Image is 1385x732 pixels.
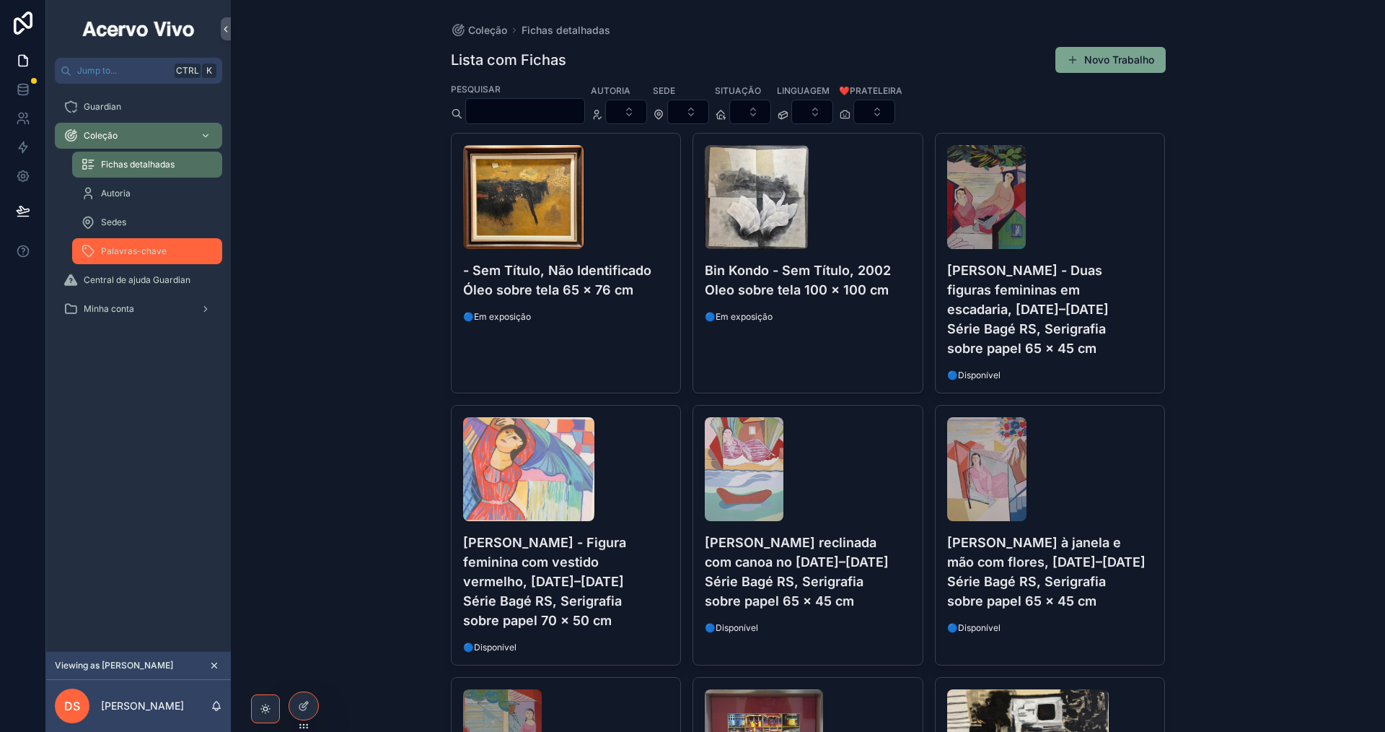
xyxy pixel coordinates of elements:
label: Pesquisar [451,82,501,95]
button: Select Button [791,100,833,124]
a: Sem-Título,-2002-Oleo-sobre-tela-100-x-100-cm---00048-web.jpegBin Kondo - Sem Título, 2002 Oleo s... [692,133,923,393]
label: Sede [653,84,675,97]
img: Duas-figuras-femininas-em-escadaria,-1975–1985-Série-Bagé-RS,-Serigrafia-sobre-papel-65-x-45-cm--... [947,145,1026,249]
a: Coleção [55,123,222,149]
span: Sedes [101,217,126,228]
a: Sem-Título,-Não-Identificado-Óleo-sobre-tela-65-x-76-cm---00053-web.jpeg- Sem Título, Não Identif... [451,133,682,393]
span: 🔵Em exposição [705,311,911,323]
img: App logo [80,17,197,40]
a: Fichas detalhadas [72,152,222,178]
button: Novo Trabalho [1055,47,1166,73]
label: ❤️Prateleira [839,84,902,97]
span: Ctrl [175,64,201,78]
h4: Bin Kondo - Sem Título, 2002 Oleo sobre tela 100 x 100 cm [705,261,911,300]
div: scrollable content [46,84,231,341]
span: 🔵Disponível [947,370,1153,381]
span: Autoria [101,188,131,199]
a: Sedes [72,209,222,235]
a: Mulher-à-janela-e-mão-com-flores,-1975–1985-Série-Bagé-RS,-Serigrafia-sobre-papel-65-x-45-cm---00... [935,405,1166,666]
h4: [PERSON_NAME] à janela e mão com flores, [DATE]–[DATE] Série Bagé RS, Serigrafia sobre papel 65 x... [947,533,1153,611]
a: Minha conta [55,296,222,322]
button: Select Button [605,100,647,124]
span: DS [64,697,80,715]
span: K [203,65,215,77]
button: Select Button [729,100,771,124]
h1: Lista com Fichas [451,50,566,70]
h4: [PERSON_NAME] - Figura feminina com vestido vermelho, [DATE]–[DATE] Série Bagé RS, Serigrafia sob... [463,533,669,630]
p: [PERSON_NAME] [101,699,184,713]
span: 🔵Disponível [463,642,669,653]
span: Jump to... [77,65,169,77]
a: Fichas detalhadas [522,23,610,38]
label: Autoria [591,84,630,97]
img: Mulher-à-janela-e-mão-com-flores,-1975–1985-Série-Bagé-RS,-Serigrafia-sobre-papel-65-x-45-cm---00... [947,417,1026,521]
span: Fichas detalhadas [101,159,175,170]
span: Minha conta [84,303,134,315]
button: Select Button [667,100,709,124]
span: 🔵Disponível [705,622,911,634]
span: Guardian [84,101,121,113]
a: Guardian [55,94,222,120]
span: 🔵Em exposição [463,311,669,323]
span: Coleção [84,130,118,141]
a: Mulher-reclinada-com-canoa-no-mar,-1975–1985-Série-Bagé-RS,-Serigrafia-sobre-papel-65-x-45-cm---0... [692,405,923,666]
a: Duas-figuras-femininas-em-escadaria,-1975–1985-Série-Bagé-RS,-Serigrafia-sobre-papel-65-x-45-cm--... [935,133,1166,393]
a: Autoria [72,180,222,206]
a: Coleção [451,23,507,38]
label: Linguagem [777,84,830,97]
img: Figura-feminina-com-vestido-vermelho,-1975–1985-Série-Bagé-RS,-Serigrafia-sobre-papel-70-x-50-cm-... [463,417,594,521]
h4: [PERSON_NAME] - Duas figuras femininas em escadaria, [DATE]–[DATE] Série Bagé RS, Serigrafia sobr... [947,261,1153,358]
label: Situação [715,84,761,97]
a: Central de ajuda Guardian [55,267,222,293]
span: Viewing as [PERSON_NAME] [55,660,173,671]
img: Sem-Título,-2002-Oleo-sobre-tela-100-x-100-cm---00048-web.jpeg [705,145,809,249]
a: Figura-feminina-com-vestido-vermelho,-1975–1985-Série-Bagé-RS,-Serigrafia-sobre-papel-70-x-50-cm-... [451,405,682,666]
h4: [PERSON_NAME] reclinada com canoa no [DATE]–[DATE] Série Bagé RS, Serigrafia sobre papel 65 x 45 cm [705,533,911,611]
h4: - Sem Título, Não Identificado Óleo sobre tela 65 x 76 cm [463,261,669,300]
span: Palavras-chave [101,245,167,257]
button: Select Button [853,100,895,124]
a: Palavras-chave [72,238,222,264]
button: Jump to...CtrlK [55,58,222,84]
span: 🔵Disponível [947,622,1153,634]
span: Coleção [468,23,507,38]
span: Central de ajuda Guardian [84,274,190,286]
img: Sem-Título,-Não-Identificado-Óleo-sobre-tela-65-x-76-cm---00053-web.jpeg [463,145,584,249]
img: Mulher-reclinada-com-canoa-no-mar,-1975–1985-Série-Bagé-RS,-Serigrafia-sobre-papel-65-x-45-cm---0... [705,417,783,521]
